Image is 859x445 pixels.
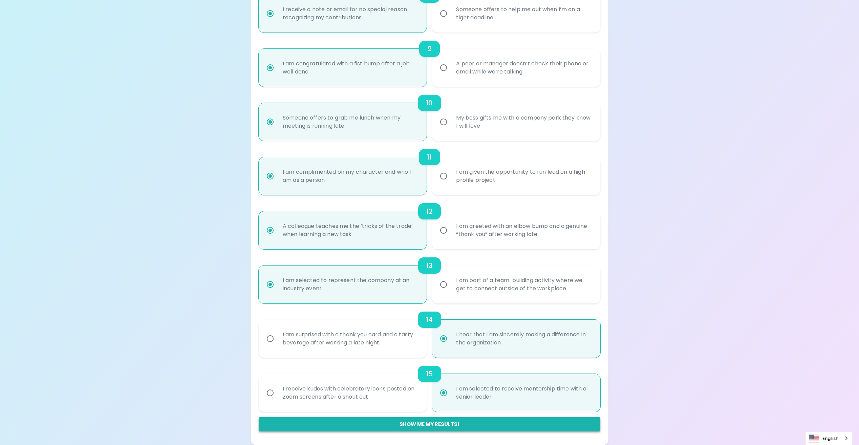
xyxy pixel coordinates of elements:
[426,314,433,325] h6: 14
[805,432,852,445] aside: Language selected: English
[259,195,600,249] div: choice-group-check
[277,268,423,301] div: I am selected to represent the company at an industry event
[259,87,600,141] div: choice-group-check
[806,432,852,445] a: English
[451,160,597,192] div: I am given the opportunity to run lead on a high profile project
[451,268,597,301] div: I am part of a team-building activity where we get to connect outside of the workplace
[259,249,600,303] div: choice-group-check
[451,214,597,247] div: I am greeted with an elbow bump and a genuine “thank you” after working late
[259,358,600,412] div: choice-group-check
[277,51,423,84] div: I am congratulated with a fist bump after a job well done
[277,160,423,192] div: I am complimented on my character and who I am as a person
[277,322,423,355] div: I am surprised with a thank you card and a tasty beverage after working a late night
[259,303,600,358] div: choice-group-check
[451,377,597,409] div: I am selected to receive mentorship time with a senior leader
[427,152,432,163] h6: 11
[277,377,423,409] div: I receive kudos with celebratory icons posted on Zoom screens after a shout out
[277,214,423,247] div: A colleague teaches me the ‘tricks of the trade’ when learning a new task
[426,368,433,379] h6: 15
[426,206,433,217] h6: 12
[277,106,423,138] div: Someone offers to grab me lunch when my meeting is running late
[451,51,597,84] div: A peer or manager doesn’t check their phone or email while we’re talking
[426,260,433,271] h6: 13
[427,43,432,54] h6: 9
[426,98,433,108] h6: 10
[451,322,597,355] div: I hear that I am sincerely making a difference in the organization
[259,33,600,87] div: choice-group-check
[451,106,597,138] div: My boss gifts me with a company perk they know I will love
[259,417,600,431] button: Show me my results!
[259,141,600,195] div: choice-group-check
[805,432,852,445] div: Language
